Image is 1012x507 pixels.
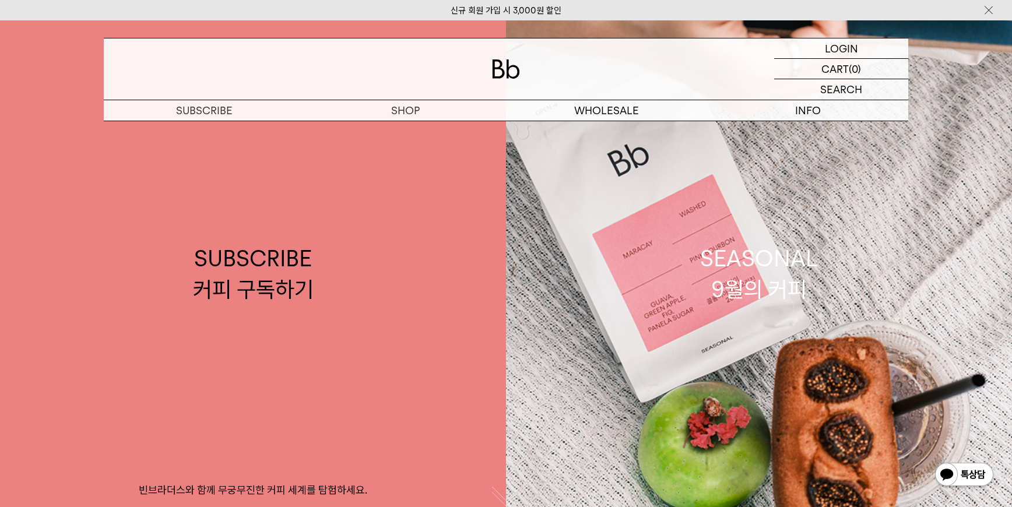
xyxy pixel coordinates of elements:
img: 로고 [492,59,520,79]
p: SEARCH [820,79,862,100]
a: SHOP [305,100,506,121]
a: SUBSCRIBE [104,100,305,121]
div: SUBSCRIBE 커피 구독하기 [193,243,314,305]
p: (0) [849,59,861,79]
p: LOGIN [825,38,858,58]
a: 신규 회원 가입 시 3,000원 할인 [451,5,561,16]
a: LOGIN [774,38,908,59]
p: CART [821,59,849,79]
img: 카카오톡 채널 1:1 채팅 버튼 [934,462,995,490]
p: INFO [707,100,908,121]
p: WHOLESALE [506,100,707,121]
a: CART (0) [774,59,908,79]
div: SEASONAL 9월의 커피 [700,243,818,305]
